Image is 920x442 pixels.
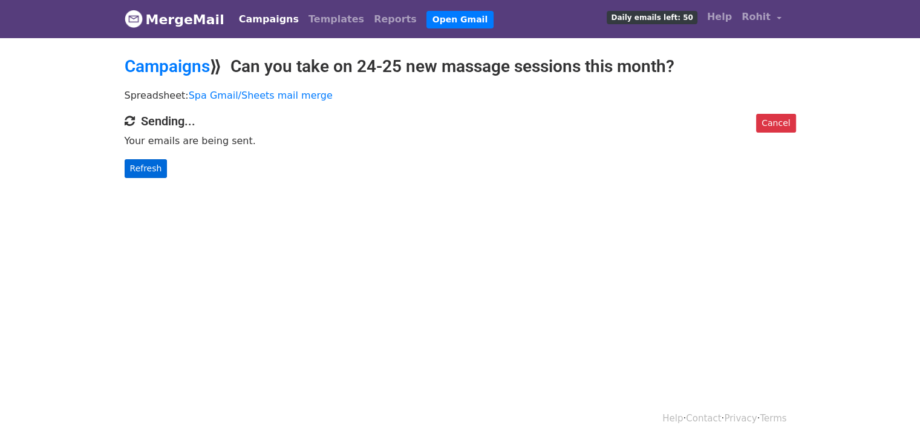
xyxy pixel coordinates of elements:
a: Campaigns [125,56,210,76]
img: MergeMail logo [125,10,143,28]
a: Contact [686,413,721,424]
a: Reports [369,7,422,31]
a: Campaigns [234,7,304,31]
a: Terms [760,413,786,424]
a: Help [662,413,683,424]
p: Your emails are being sent. [125,134,796,147]
iframe: Chat Widget [860,384,920,442]
p: Spreadsheet: [125,89,796,102]
h4: Sending... [125,114,796,128]
a: Cancel [756,114,795,133]
a: Help [702,5,737,29]
a: Spa Gmail/Sheets mail merge [189,90,333,101]
a: Templates [304,7,369,31]
a: Open Gmail [426,11,494,28]
a: Privacy [724,413,757,424]
span: Daily emails left: 50 [607,11,697,24]
span: Rohit [742,10,771,24]
a: Daily emails left: 50 [602,5,702,29]
a: MergeMail [125,7,224,32]
a: Refresh [125,159,168,178]
h2: ⟫ Can you take on 24-25 new massage sessions this month? [125,56,796,77]
a: Rohit [737,5,786,33]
